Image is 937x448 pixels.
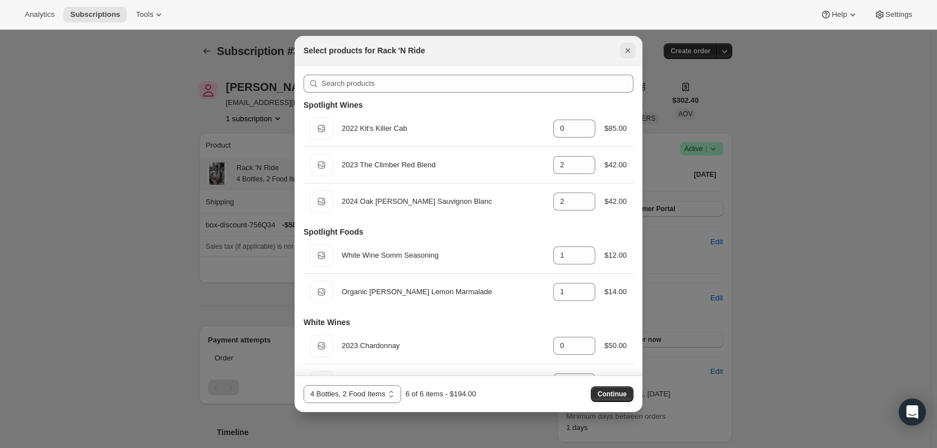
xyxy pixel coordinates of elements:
[342,286,544,298] div: Organic [PERSON_NAME] Lemon Marmalade
[885,10,912,19] span: Settings
[304,45,425,56] h2: Select products for Rack 'N Ride
[604,250,627,261] div: $12.00
[899,399,926,426] div: Open Intercom Messenger
[342,159,544,171] div: 2023 The Climber Red Blend
[63,7,127,22] button: Subscriptions
[867,7,919,22] button: Settings
[129,7,171,22] button: Tools
[604,340,627,351] div: $50.00
[342,250,544,261] div: White Wine Somm Seasoning
[342,123,544,134] div: 2022 Kit's Killer Cab
[604,286,627,298] div: $14.00
[604,159,627,171] div: $42.00
[342,340,544,351] div: 2023 Chardonnay
[304,99,363,111] h3: Spotlight Wines
[406,388,476,400] div: 6 of 6 items - $194.00
[620,43,636,58] button: Close
[304,317,350,328] h3: White Wines
[591,386,633,402] button: Continue
[321,75,633,93] input: Search products
[604,123,627,134] div: $85.00
[18,7,61,22] button: Analytics
[832,10,847,19] span: Help
[70,10,120,19] span: Subscriptions
[598,390,627,399] span: Continue
[136,10,153,19] span: Tools
[304,226,364,237] h3: Spotlight Foods
[25,10,54,19] span: Analytics
[814,7,865,22] button: Help
[342,196,544,207] div: 2024 Oak [PERSON_NAME] Sauvignon Blanc
[604,196,627,207] div: $42.00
